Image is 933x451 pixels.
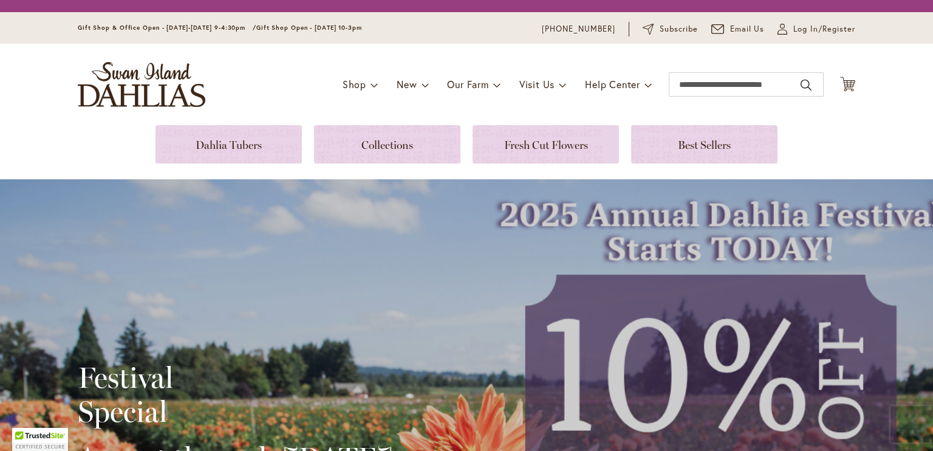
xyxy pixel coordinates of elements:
span: Visit Us [519,78,555,91]
a: Log In/Register [777,23,855,35]
h2: Festival Special [78,360,393,429]
span: Email Us [730,23,765,35]
span: Gift Shop Open - [DATE] 10-3pm [256,24,362,32]
span: Our Farm [447,78,488,91]
span: Log In/Register [793,23,855,35]
span: New [397,78,417,91]
span: Gift Shop & Office Open - [DATE]-[DATE] 9-4:30pm / [78,24,256,32]
span: Shop [343,78,366,91]
a: [PHONE_NUMBER] [542,23,615,35]
a: store logo [78,62,205,107]
span: Subscribe [660,23,698,35]
button: Search [801,75,812,95]
a: Email Us [711,23,765,35]
span: Help Center [585,78,640,91]
a: Subscribe [643,23,698,35]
